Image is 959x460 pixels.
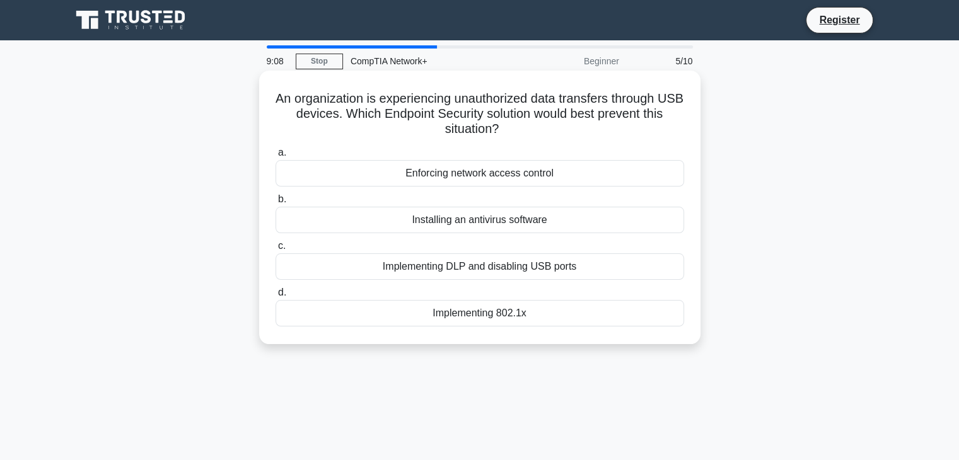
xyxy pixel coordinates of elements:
span: c. [278,240,286,251]
div: CompTIA Network+ [343,49,516,74]
div: 5/10 [627,49,700,74]
a: Stop [296,54,343,69]
div: Implementing 802.1x [276,300,684,326]
span: b. [278,193,286,204]
span: d. [278,287,286,297]
div: 9:08 [259,49,296,74]
h5: An organization is experiencing unauthorized data transfers through USB devices. Which Endpoint S... [274,91,685,137]
div: Beginner [516,49,627,74]
span: a. [278,147,286,158]
div: Implementing DLP and disabling USB ports [276,253,684,280]
div: Enforcing network access control [276,160,684,187]
a: Register [811,12,867,28]
div: Installing an antivirus software [276,207,684,233]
